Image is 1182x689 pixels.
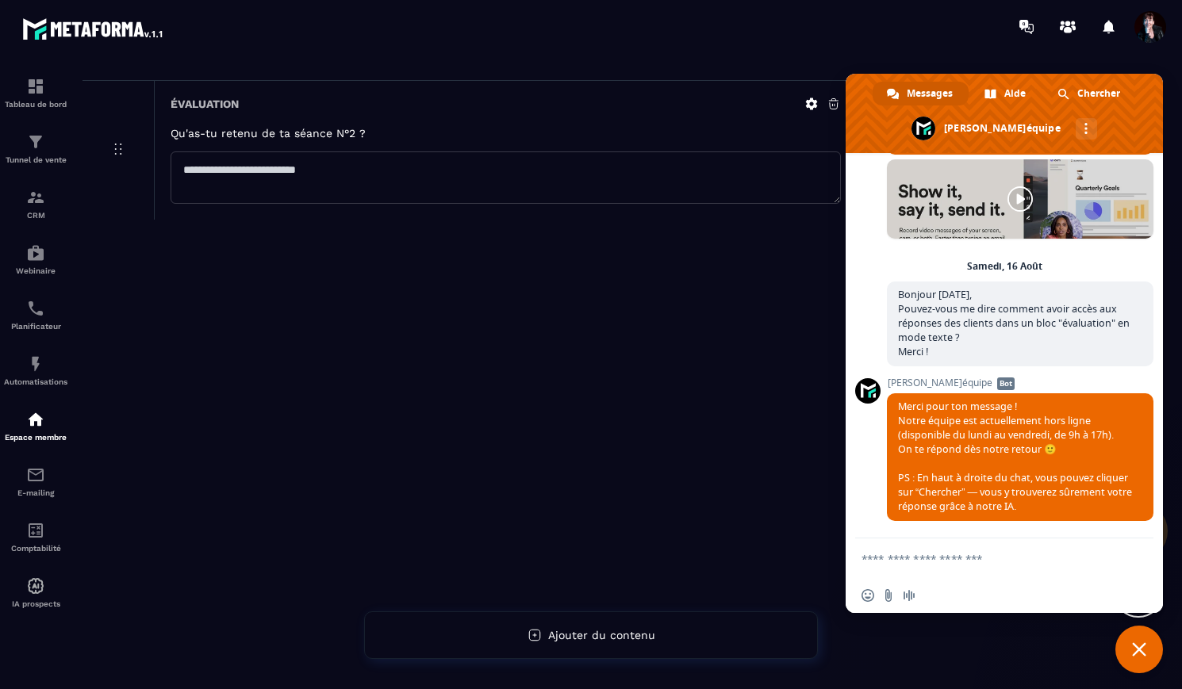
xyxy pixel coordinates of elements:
img: automations [26,243,45,262]
a: automationsautomationsWebinaire [4,232,67,287]
img: accountant [26,521,45,540]
p: Tableau de bord [4,100,67,109]
span: Messages [907,82,953,105]
p: IA prospects [4,599,67,608]
img: automations [26,576,45,595]
span: Bot [997,377,1015,390]
h5: Qu'as-tu retenu de ta séance N°2 ? [171,127,841,140]
span: Bonjour [DATE], Pouvez-vous me dire comment avoir accès aux réponses des clients dans un bloc "év... [898,288,1130,358]
a: Chercher [1043,82,1136,105]
span: Ajouter du contenu [548,629,655,641]
p: E-mailing [4,488,67,497]
span: Chercher [1077,82,1120,105]
span: [PERSON_NAME]équipe [887,377,1153,389]
span: Message audio [903,589,915,602]
p: Tunnel de vente [4,155,67,164]
a: automationsautomationsAutomatisations [4,343,67,398]
span: Merci pour ton message ! Notre équipe est actuellement hors ligne (disponible du lundi au vendred... [898,400,1132,513]
span: Aide [1004,82,1026,105]
a: formationformationTunnel de vente [4,121,67,176]
a: automationsautomationsEspace membre [4,398,67,454]
img: formation [26,132,45,151]
a: formationformationTableau de bord [4,65,67,121]
textarea: Entrez votre message... [862,538,1115,578]
p: Comptabilité [4,544,67,553]
a: Messages [873,82,969,105]
a: accountantaccountantComptabilité [4,509,67,565]
p: CRM [4,211,67,220]
p: Webinaire [4,266,67,275]
a: formationformationCRM [4,176,67,232]
img: automations [26,410,45,429]
img: email [26,465,45,484]
p: Planificateur [4,322,67,331]
a: Aide [970,82,1042,105]
p: Espace membre [4,433,67,442]
a: emailemailE-mailing [4,454,67,509]
img: formation [26,188,45,207]
img: logo [22,14,165,43]
img: scheduler [26,299,45,318]
a: Fermer le chat [1115,626,1163,673]
h6: Évaluation [171,98,239,110]
p: Automatisations [4,377,67,386]
img: formation [26,77,45,96]
img: automations [26,354,45,373]
span: Envoyer un fichier [882,589,895,602]
span: Insérer un emoji [862,589,874,602]
a: schedulerschedulerPlanificateur [4,287,67,343]
div: Samedi, 16 Août [967,262,1042,271]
